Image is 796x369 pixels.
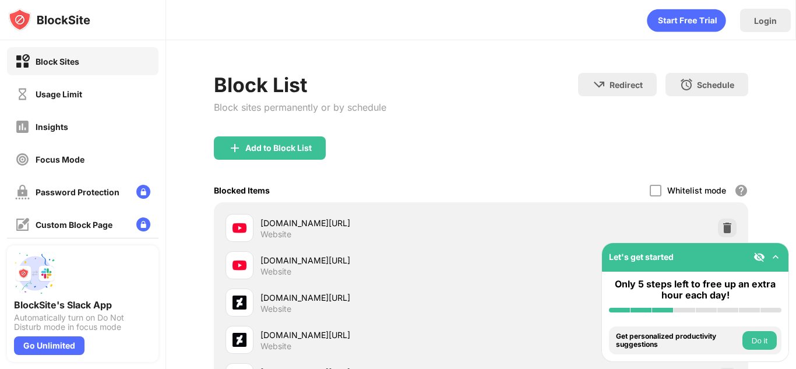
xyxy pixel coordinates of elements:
img: eye-not-visible.svg [753,251,765,263]
div: Usage Limit [36,89,82,99]
div: Whitelist mode [667,185,726,195]
div: Go Unlimited [14,336,84,355]
img: omni-setup-toggle.svg [770,251,781,263]
img: favicons [233,221,246,235]
div: BlockSite's Slack App [14,299,152,311]
div: animation [647,9,726,32]
div: Website [260,304,291,314]
img: favicons [233,333,246,347]
div: Website [260,229,291,240]
div: Block List [214,73,386,97]
div: Insights [36,122,68,132]
div: Get personalized productivity suggestions [616,332,739,349]
div: Automatically turn on Do Not Disturb mode in focus mode [14,313,152,332]
img: block-on.svg [15,54,30,69]
img: logo-blocksite.svg [8,8,90,31]
div: Password Protection [36,187,119,197]
div: Only 5 steps left to free up an extra hour each day! [609,279,781,301]
img: customize-block-page-off.svg [15,217,30,232]
img: lock-menu.svg [136,185,150,199]
img: time-usage-off.svg [15,87,30,101]
div: [DOMAIN_NAME][URL] [260,217,481,229]
div: Add to Block List [245,143,312,153]
div: [DOMAIN_NAME][URL] [260,254,481,266]
img: favicons [233,296,246,310]
img: focus-off.svg [15,152,30,167]
img: insights-off.svg [15,120,30,134]
img: lock-menu.svg [136,217,150,231]
div: Let's get started [609,252,674,262]
img: push-slack.svg [14,252,56,294]
div: Schedule [697,80,734,90]
div: Login [754,16,777,26]
img: favicons [233,258,246,272]
div: Block Sites [36,57,79,66]
div: Website [260,341,291,352]
div: Custom Block Page [36,220,112,230]
div: Website [260,266,291,277]
div: [DOMAIN_NAME][URL] [260,291,481,304]
div: Blocked Items [214,185,270,195]
div: Block sites permanently or by schedule [214,101,386,113]
div: Redirect [610,80,643,90]
button: Do it [742,331,777,350]
img: password-protection-off.svg [15,185,30,199]
div: Focus Mode [36,154,84,164]
div: [DOMAIN_NAME][URL] [260,329,481,341]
